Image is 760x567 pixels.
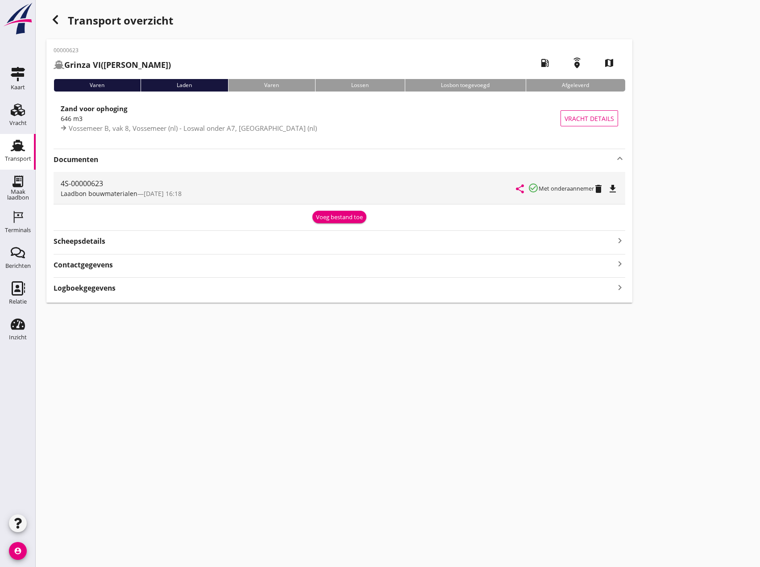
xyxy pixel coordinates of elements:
[315,79,405,92] div: Lossen
[54,283,116,293] strong: Logboekgegevens
[615,234,625,246] i: keyboard_arrow_right
[54,260,113,270] strong: Contactgegevens
[54,59,171,71] h2: ([PERSON_NAME])
[144,189,182,198] span: [DATE] 16:18
[61,189,516,198] div: —
[526,79,625,92] div: Afgeleverd
[515,183,525,194] i: share
[615,153,625,164] i: keyboard_arrow_up
[565,114,614,123] span: Vracht details
[528,183,539,193] i: check_circle_outline
[61,189,137,198] span: Laadbon bouwmaterialen
[561,110,618,126] button: Vracht details
[9,334,27,340] div: Inzicht
[54,154,615,165] strong: Documenten
[9,542,27,560] i: account_circle
[61,114,561,123] div: 646 m3
[46,11,632,32] div: Transport overzicht
[54,99,625,138] a: Zand voor ophoging646 m3Vossemeer B, vak 8, Vossemeer (nl) - Loswal onder A7, [GEOGRAPHIC_DATA] (...
[2,2,34,35] img: logo-small.a267ee39.svg
[607,183,618,194] i: file_download
[9,299,27,304] div: Relatie
[405,79,526,92] div: Losbon toegevoegd
[615,258,625,270] i: keyboard_arrow_right
[54,46,171,54] p: 00000623
[69,124,317,133] span: Vossemeer B, vak 8, Vossemeer (nl) - Loswal onder A7, [GEOGRAPHIC_DATA] (nl)
[532,50,557,75] i: local_gas_station
[141,79,228,92] div: Laden
[615,281,625,293] i: keyboard_arrow_right
[597,50,622,75] i: map
[5,263,31,269] div: Berichten
[593,183,604,194] i: delete
[5,156,31,162] div: Transport
[228,79,315,92] div: Varen
[61,104,127,113] strong: Zand voor ophoging
[565,50,590,75] i: emergency_share
[5,227,31,233] div: Terminals
[54,236,105,246] strong: Scheepsdetails
[54,79,141,92] div: Varen
[316,213,363,222] div: Voeg bestand toe
[64,59,101,70] strong: Grinza VI
[11,84,25,90] div: Kaart
[61,178,516,189] div: 4S-00000623
[539,184,594,192] small: Met onderaannemer
[312,211,366,223] button: Voeg bestand toe
[9,120,27,126] div: Vracht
